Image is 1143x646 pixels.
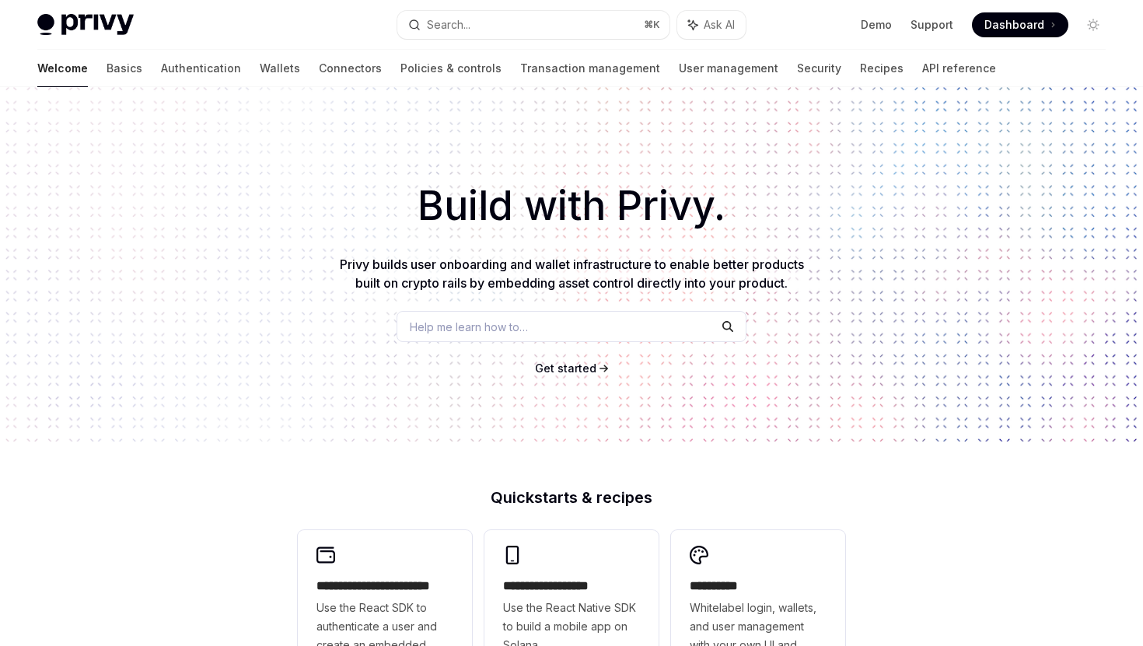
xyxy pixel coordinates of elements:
[535,361,596,376] a: Get started
[260,50,300,87] a: Wallets
[679,50,778,87] a: User management
[520,50,660,87] a: Transaction management
[704,17,735,33] span: Ask AI
[677,11,746,39] button: Ask AI
[37,14,134,36] img: light logo
[922,50,996,87] a: API reference
[535,361,596,375] span: Get started
[861,17,892,33] a: Demo
[319,50,382,87] a: Connectors
[410,319,528,335] span: Help me learn how to…
[37,50,88,87] a: Welcome
[644,19,660,31] span: ⌘ K
[161,50,241,87] a: Authentication
[1081,12,1106,37] button: Toggle dark mode
[427,16,470,34] div: Search...
[298,490,845,505] h2: Quickstarts & recipes
[397,11,669,39] button: Search...⌘K
[400,50,502,87] a: Policies & controls
[860,50,904,87] a: Recipes
[911,17,953,33] a: Support
[25,176,1118,236] h1: Build with Privy.
[340,257,804,291] span: Privy builds user onboarding and wallet infrastructure to enable better products built on crypto ...
[107,50,142,87] a: Basics
[984,17,1044,33] span: Dashboard
[797,50,841,87] a: Security
[972,12,1068,37] a: Dashboard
